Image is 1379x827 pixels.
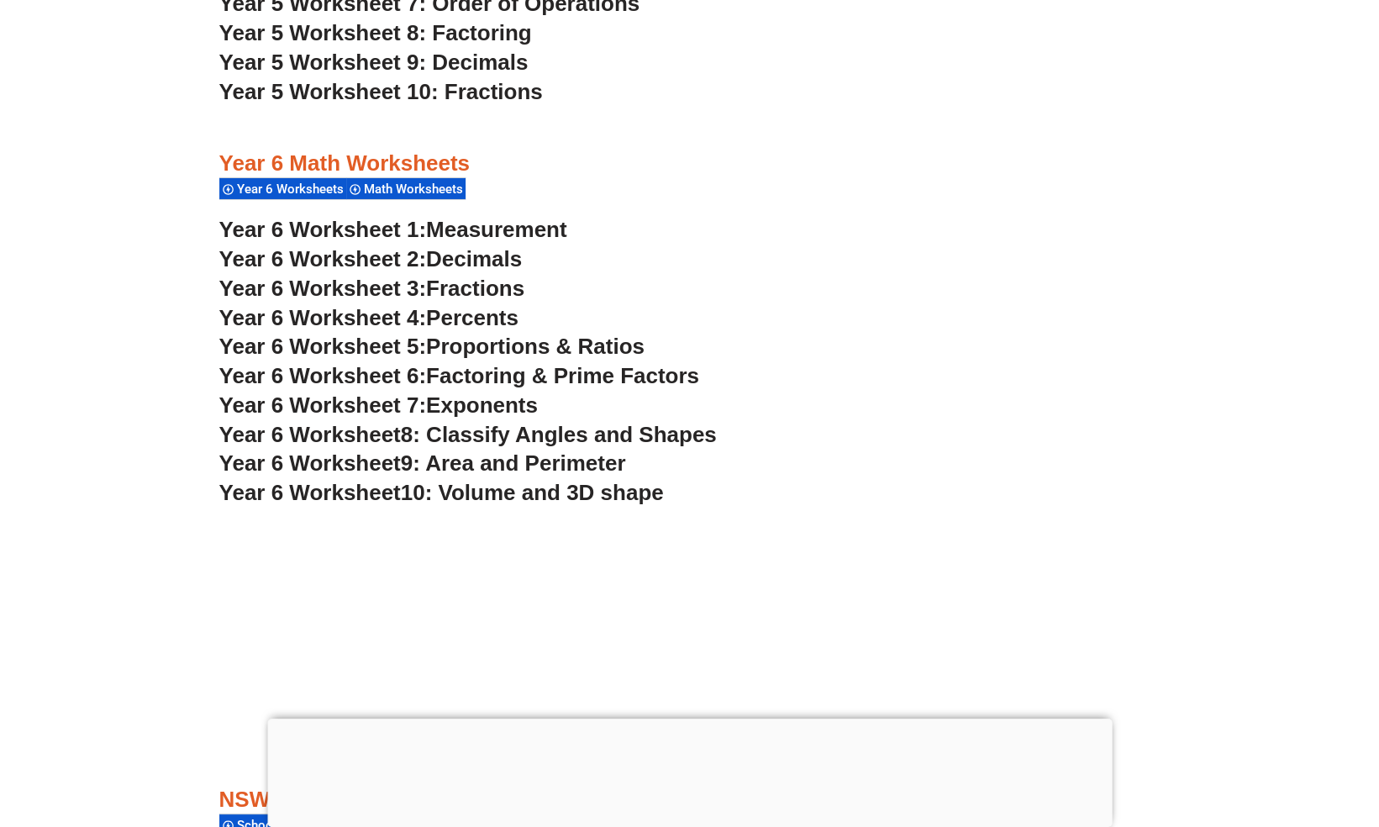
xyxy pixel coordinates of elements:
[219,480,664,505] a: Year 6 Worksheet10: Volume and 3D shape
[401,422,717,447] span: 8: Classify Angles and Shapes
[219,177,346,200] div: Year 6 Worksheets
[219,305,518,330] a: Year 6 Worksheet 4:Percents
[426,276,524,301] span: Fractions
[401,480,664,505] span: 10: Volume and 3D shape
[219,276,524,301] a: Year 6 Worksheet 3:Fractions
[219,450,401,476] span: Year 6 Worksheet
[219,217,567,242] a: Year 6 Worksheet 1:Measurement
[346,177,466,200] div: Math Worksheets
[1099,637,1379,827] iframe: Chat Widget
[219,422,717,447] a: Year 6 Worksheet8: Classify Angles and Shapes
[219,79,543,104] a: Year 5 Worksheet 10: Fractions
[219,20,532,45] a: Year 5 Worksheet 8: Factoring
[219,450,626,476] a: Year 6 Worksheet9: Area and Perimeter
[219,276,427,301] span: Year 6 Worksheet 3:
[237,182,349,197] span: Year 6 Worksheets
[426,305,518,330] span: Percents
[219,246,523,271] a: Year 6 Worksheet 2:Decimals
[364,182,468,197] span: Math Worksheets
[219,217,427,242] span: Year 6 Worksheet 1:
[219,422,401,447] span: Year 6 Worksheet
[426,392,538,418] span: Exponents
[219,392,427,418] span: Year 6 Worksheet 7:
[219,786,1161,814] h3: NSW Selective High Schools Practice Worksheets
[219,334,645,359] a: Year 6 Worksheet 5:Proportions & Ratios
[219,392,538,418] a: Year 6 Worksheet 7:Exponents
[426,363,699,388] span: Factoring & Prime Factors
[219,363,427,388] span: Year 6 Worksheet 6:
[219,480,401,505] span: Year 6 Worksheet
[186,524,1194,760] iframe: Advertisement
[219,305,427,330] span: Year 6 Worksheet 4:
[219,246,427,271] span: Year 6 Worksheet 2:
[426,217,567,242] span: Measurement
[219,50,529,75] a: Year 5 Worksheet 9: Decimals
[401,450,626,476] span: 9: Area and Perimeter
[426,334,645,359] span: Proportions & Ratios
[219,363,699,388] a: Year 6 Worksheet 6:Factoring & Prime Factors
[267,719,1112,823] iframe: Advertisement
[426,246,522,271] span: Decimals
[219,150,1161,178] h3: Year 6 Math Worksheets
[219,334,427,359] span: Year 6 Worksheet 5:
